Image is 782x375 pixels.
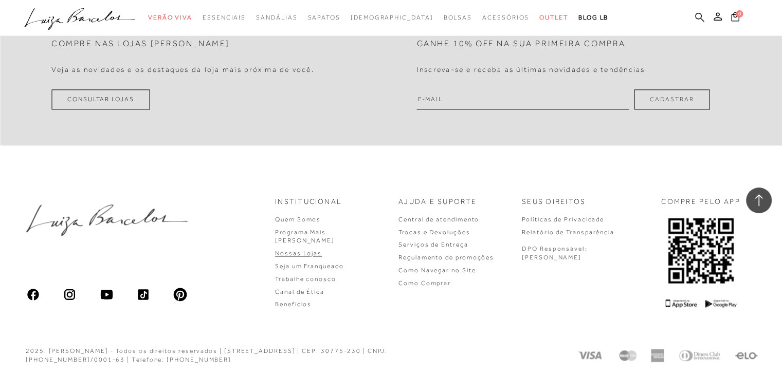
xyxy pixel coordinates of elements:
p: COMPRE PELO APP [661,197,740,207]
h4: Veja as novidades e os destaques da loja mais próxima de você. [51,65,314,74]
img: American Express [650,349,664,362]
span: Sandálias [256,14,297,21]
img: luiza-barcelos.png [26,204,187,236]
img: QRCODE [667,215,735,286]
span: BLOG LB [578,14,608,21]
a: noSubCategoriesText [256,8,297,27]
span: Outlet [539,14,568,21]
img: App Store Logo [665,299,697,308]
a: Políticas de Privacidade [522,216,604,223]
a: Programa Mais [PERSON_NAME] [275,229,335,245]
img: pinterest_ios_filled [173,287,187,302]
img: facebook_ios_glyph [26,287,40,302]
a: Consultar Lojas [51,89,150,109]
img: Diners Club [676,349,722,362]
h2: Ganhe 10% off na sua primeira compra [417,39,626,49]
span: Bolsas [443,14,472,21]
a: Regulamento de promoções [398,254,494,261]
h4: Inscreva-se e receba as últimas novidades e tendências. [417,65,648,74]
a: Trocas e Devoluções [398,229,470,236]
a: noSubCategoriesText [148,8,192,27]
a: BLOG LB [578,8,608,27]
a: Central de atendimento [398,216,479,223]
a: noSubCategoriesText [203,8,246,27]
a: noSubCategoriesText [351,8,433,27]
a: noSubCategoriesText [482,8,529,27]
span: 0 [736,10,743,17]
a: noSubCategoriesText [443,8,472,27]
div: 2025, [PERSON_NAME] - Todos os direitos reservados | [STREET_ADDRESS] | CEP: 30775-230 | CNPJ: [P... [26,347,463,364]
button: 0 [728,11,742,25]
a: Como Comprar [398,279,451,287]
img: Google Play Logo [705,299,736,308]
a: noSubCategoriesText [307,8,340,27]
img: instagram_material_outline [63,287,77,302]
span: Acessórios [482,14,529,21]
a: Relatório de Transparência [522,229,614,236]
img: Elo [735,349,758,362]
a: Seja um Franqueado [275,262,344,270]
img: Mastercard [617,349,638,362]
img: tiktok [136,287,151,302]
p: Institucional [275,197,342,207]
p: Seus Direitos [522,197,586,207]
a: Como Navegar no Site [398,267,476,274]
a: Nossas Lojas [275,250,322,257]
h2: Compre nas lojas [PERSON_NAME] [51,39,230,49]
p: DPO Responsável: [PERSON_NAME] [522,245,588,262]
a: Serviços de Entrega [398,241,468,248]
a: Canal de Ética [275,288,324,295]
p: Ajuda e Suporte [398,197,477,207]
a: Quem Somos [275,216,321,223]
span: Essenciais [203,14,246,21]
span: [DEMOGRAPHIC_DATA] [351,14,433,21]
button: Cadastrar [634,89,710,109]
span: Sapatos [307,14,340,21]
a: Benefícios [275,301,312,308]
img: Visa [576,349,605,362]
span: Verão Viva [148,14,192,21]
input: E-mail [417,89,629,109]
a: Trabalhe conosco [275,275,336,283]
a: noSubCategoriesText [539,8,568,27]
img: youtube_material_rounded [99,287,114,302]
